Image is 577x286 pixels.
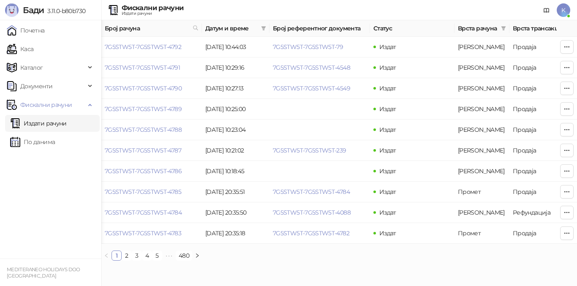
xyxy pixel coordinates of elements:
small: MEDITERANEO HOLIDAYS DOO [GEOGRAPHIC_DATA] [7,267,80,279]
th: Врста рачуна [455,20,509,37]
a: 7G5STW5T-7G5STW5T-239 [273,147,346,154]
a: 7G5STW5T-7G5STW5T-4791 [105,64,180,71]
span: Врста рачуна [458,24,498,33]
span: filter [501,26,506,31]
a: Документација [540,3,553,17]
li: 480 [176,251,192,261]
td: [DATE] 10:25:00 [202,99,269,120]
td: 7G5STW5T-7G5STW5T-4787 [101,140,202,161]
span: left [104,253,109,258]
span: filter [261,26,266,31]
a: 7G5STW5T-7G5STW5T-4786 [105,167,182,175]
a: 7G5STW5T-7G5STW5T-4789 [105,105,182,113]
a: 7G5STW5T-7G5STW5T-4790 [105,84,182,92]
td: [DATE] 20:35:18 [202,223,269,244]
li: 3 [132,251,142,261]
span: Датум и време [205,24,258,33]
span: Издат [379,126,396,133]
a: 7G5STW5T-7G5STW5T-4784 [105,209,182,216]
td: [DATE] 10:23:04 [202,120,269,140]
td: Аванс [455,140,509,161]
a: 7G5STW5T-7G5STW5T-4788 [105,126,182,133]
a: 7G5STW5T-7G5STW5T-4549 [273,84,350,92]
span: Документи [20,78,52,95]
button: right [192,251,202,261]
li: 4 [142,251,152,261]
li: Следећих 5 Страна [162,251,176,261]
a: 7G5STW5T-7G5STW5T-4785 [105,188,181,196]
span: Бади [23,5,44,15]
span: filter [259,22,268,35]
td: 7G5STW5T-7G5STW5T-4789 [101,99,202,120]
span: 3.11.0-b80b730 [44,7,85,15]
a: 7G5STW5T-7G5STW5T-4787 [105,147,181,154]
td: Аванс [455,37,509,57]
span: ••• [162,251,176,261]
td: [DATE] 20:35:50 [202,202,269,223]
a: 2 [122,251,131,260]
a: 7G5STW5T-7G5STW5T-79 [273,43,343,51]
td: 7G5STW5T-7G5STW5T-4783 [101,223,202,244]
a: Издати рачуни [10,115,67,132]
td: Аванс [455,99,509,120]
td: [DATE] 10:29:16 [202,57,269,78]
span: Издат [379,209,396,216]
th: Број рачуна [101,20,202,37]
a: 5 [152,251,162,260]
span: Фискални рачуни [20,96,72,113]
li: Претходна страна [101,251,112,261]
td: Аванс [455,78,509,99]
a: 480 [176,251,192,260]
td: Аванс [455,161,509,182]
span: Каталог [20,59,43,76]
td: 7G5STW5T-7G5STW5T-4784 [101,202,202,223]
span: K [557,3,570,17]
td: 7G5STW5T-7G5STW5T-4785 [101,182,202,202]
a: Почетна [7,22,45,39]
a: 7G5STW5T-7G5STW5T-4784 [273,188,350,196]
a: 7G5STW5T-7G5STW5T-4783 [105,229,181,237]
li: Следећа страна [192,251,202,261]
a: 4 [142,251,152,260]
td: [DATE] 10:44:03 [202,37,269,57]
a: 3 [132,251,142,260]
li: 1 [112,251,122,261]
li: 2 [122,251,132,261]
td: Промет [455,223,509,244]
span: Издат [379,167,396,175]
span: Издат [379,64,396,71]
div: Фискални рачуни [122,5,183,11]
td: [DATE] 10:18:45 [202,161,269,182]
th: Статус [370,20,455,37]
td: 7G5STW5T-7G5STW5T-4788 [101,120,202,140]
span: Издат [379,229,396,237]
span: Издат [379,188,396,196]
li: 5 [152,251,162,261]
td: Аванс [455,120,509,140]
a: 7G5STW5T-7G5STW5T-4548 [273,64,350,71]
span: Издат [379,43,396,51]
span: Издат [379,105,396,113]
span: Издат [379,84,396,92]
a: По данима [10,133,55,150]
td: 7G5STW5T-7G5STW5T-4791 [101,57,202,78]
a: 7G5STW5T-7G5STW5T-4088 [273,209,351,216]
a: 7G5STW5T-7G5STW5T-4792 [105,43,181,51]
td: 7G5STW5T-7G5STW5T-4790 [101,78,202,99]
a: 7G5STW5T-7G5STW5T-4782 [273,229,349,237]
td: 7G5STW5T-7G5STW5T-4786 [101,161,202,182]
td: [DATE] 20:35:51 [202,182,269,202]
span: filter [499,22,508,35]
td: [DATE] 10:21:02 [202,140,269,161]
span: Број рачуна [105,24,189,33]
a: 1 [112,251,121,260]
span: Врста трансакције [513,24,569,33]
span: Издат [379,147,396,154]
td: Промет [455,182,509,202]
button: left [101,251,112,261]
span: right [195,253,200,258]
a: Каса [7,41,33,57]
th: Број референтног документа [269,20,370,37]
td: [DATE] 10:27:13 [202,78,269,99]
td: 7G5STW5T-7G5STW5T-4792 [101,37,202,57]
